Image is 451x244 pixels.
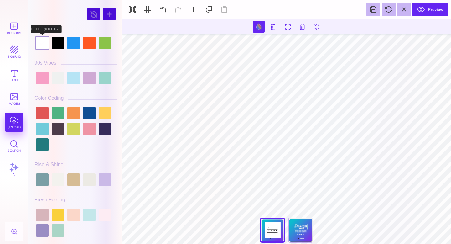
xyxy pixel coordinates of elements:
button: AI [5,160,23,179]
div: Fresh Feeling [34,197,65,203]
button: Preview [412,3,448,16]
button: Designs [5,19,23,38]
button: Text [5,66,23,85]
div: Rise & Shine [34,162,64,167]
button: bkgrnd [5,42,23,61]
div: 90s Vibes [34,60,56,66]
button: Search [5,136,23,155]
button: images [5,89,23,108]
div: Color Coding [34,95,64,101]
